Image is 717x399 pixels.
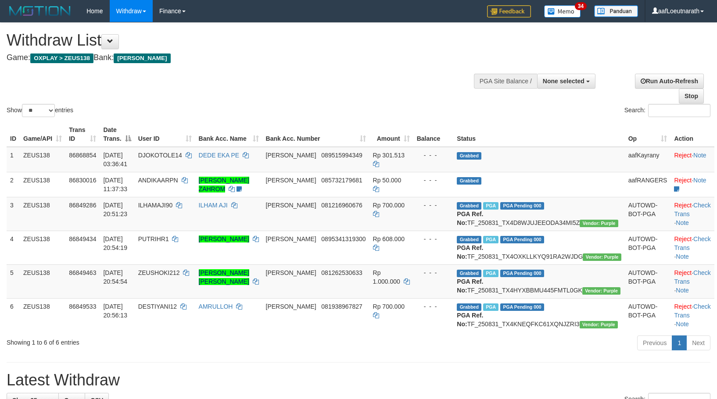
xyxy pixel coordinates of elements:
a: Reject [674,235,692,242]
td: TF_250831_TX4D8WJUJEEODA34MI5Z [453,197,624,231]
th: Bank Acc. Number: activate to sort column ascending [262,122,369,147]
span: ILHAMAJI90 [138,202,173,209]
span: Vendor URL: https://trx4.1velocity.biz [582,287,620,295]
a: [PERSON_NAME] [PERSON_NAME] [199,269,249,285]
td: · [670,172,714,197]
div: - - - [417,176,450,185]
span: Rp 50.000 [373,177,402,184]
td: TF_250831_TX4HYXBBMU445FMTL0GK [453,264,624,298]
a: Next [686,335,710,350]
a: Reject [674,177,692,184]
img: Feedback.jpg [487,5,531,18]
a: AMRULLOH [199,303,233,310]
td: 1 [7,147,20,172]
div: PGA Site Balance / [474,74,537,89]
span: [DATE] 11:37:33 [103,177,127,192]
td: ZEUS138 [20,197,65,231]
span: Rp 1.000.000 [373,269,400,285]
span: 86849533 [69,303,96,310]
td: ZEUS138 [20,298,65,332]
th: Trans ID: activate to sort column ascending [65,122,100,147]
span: Marked by aafRornrotha [483,202,498,210]
span: Rp 608.000 [373,235,405,242]
h1: Latest Withdraw [7,371,710,389]
span: [PERSON_NAME] [266,269,316,276]
span: 86849434 [69,235,96,242]
span: Vendor URL: https://trx4.1velocity.biz [580,220,618,227]
a: 1 [672,335,687,350]
a: Note [676,219,689,226]
span: [DATE] 20:51:23 [103,202,127,217]
span: Rp 301.513 [373,152,405,159]
td: AUTOWD-BOT-PGA [625,231,671,264]
span: Grabbed [457,177,481,185]
td: 6 [7,298,20,332]
h1: Withdraw List [7,32,469,49]
td: AUTOWD-BOT-PGA [625,197,671,231]
th: Balance [413,122,454,147]
img: Button%20Memo.svg [544,5,581,18]
span: [DATE] 03:36:41 [103,152,127,167]
td: ZEUS138 [20,172,65,197]
input: Search: [648,104,710,117]
th: ID [7,122,20,147]
span: 86849286 [69,202,96,209]
span: Marked by aafRornrotha [483,270,498,277]
div: - - - [417,302,450,311]
a: Note [676,321,689,328]
span: Copy 0895341319300 to clipboard [321,235,366,242]
td: TF_250831_TX4KNEQFKC61XQNJZRI3 [453,298,624,332]
span: 34 [575,2,587,10]
th: User ID: activate to sort column ascending [135,122,195,147]
span: Copy 085732179681 to clipboard [321,177,362,184]
span: [DATE] 20:56:13 [103,303,127,319]
span: PGA Pending [500,236,544,243]
div: - - - [417,201,450,210]
span: Grabbed [457,236,481,243]
span: Grabbed [457,303,481,311]
td: · · [670,231,714,264]
td: · [670,147,714,172]
td: ZEUS138 [20,147,65,172]
span: Rp 700.000 [373,202,405,209]
span: Copy 081262530633 to clipboard [321,269,362,276]
td: ZEUS138 [20,231,65,264]
span: PGA Pending [500,270,544,277]
button: None selected [537,74,595,89]
span: [PERSON_NAME] [266,303,316,310]
span: ANDIKAARPN [138,177,178,184]
span: Marked by aafRornrotha [483,303,498,311]
td: 3 [7,197,20,231]
th: Op: activate to sort column ascending [625,122,671,147]
td: TF_250831_TX4OXKLLKYQ91RA2WJDG [453,231,624,264]
span: PGA Pending [500,202,544,210]
th: Amount: activate to sort column ascending [369,122,413,147]
span: DESTIYANI12 [138,303,177,310]
td: aafKayrany [625,147,671,172]
td: · · [670,298,714,332]
th: Status [453,122,624,147]
a: Run Auto-Refresh [635,74,704,89]
a: ILHAM AJI [199,202,228,209]
span: [DATE] 20:54:19 [103,235,127,251]
a: [PERSON_NAME] ZAHROM [199,177,249,192]
a: Check Trans [674,202,710,217]
span: PUTRIHR1 [138,235,169,242]
th: Action [670,122,714,147]
a: Check Trans [674,303,710,319]
span: Grabbed [457,270,481,277]
span: Grabbed [457,152,481,160]
span: 86868854 [69,152,96,159]
span: [PERSON_NAME] [266,235,316,242]
label: Search: [624,104,710,117]
a: Reject [674,152,692,159]
b: PGA Ref. No: [457,278,483,294]
td: 2 [7,172,20,197]
span: OXPLAY > ZEUS138 [30,53,93,63]
h4: Game: Bank: [7,53,469,62]
span: DJOKOTOLE14 [138,152,182,159]
td: · · [670,264,714,298]
a: Check Trans [674,269,710,285]
a: Reject [674,269,692,276]
a: Check Trans [674,235,710,251]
